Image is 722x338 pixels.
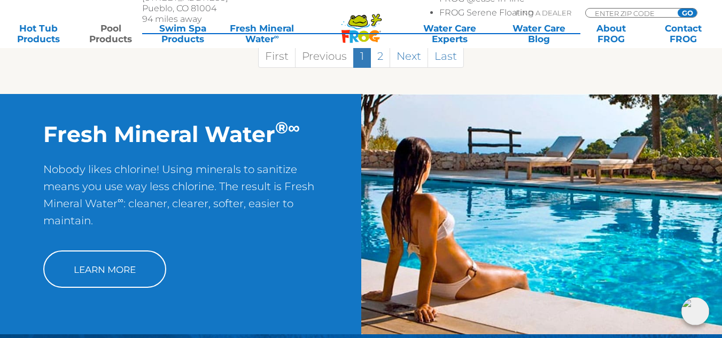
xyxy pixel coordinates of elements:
[428,45,464,68] a: Last
[258,45,296,68] a: First
[83,23,139,44] a: PoolProducts
[43,121,317,147] h2: Fresh Mineral Water
[583,23,639,44] a: AboutFROG
[43,161,317,240] p: Nobody likes chlorine! Using minerals to sanitize means you use way less chlorine. The result is ...
[288,117,300,138] sup: ∞
[118,195,123,205] sup: ∞
[295,45,354,68] a: Previous
[353,45,371,68] a: 1
[681,297,709,325] img: openIcon
[11,23,67,44] a: Hot TubProducts
[142,14,201,24] span: 94 miles away
[142,3,288,14] div: Pueblo, CO 81004
[655,23,711,44] a: ContactFROG
[275,117,288,138] sup: ®
[370,45,390,68] a: 2
[390,45,428,68] a: Next
[439,7,580,21] li: FROG Serene Floating
[43,250,166,288] a: Learn More
[678,9,697,17] input: GO
[274,33,279,41] sup: ∞
[594,9,666,18] input: Zip Code Form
